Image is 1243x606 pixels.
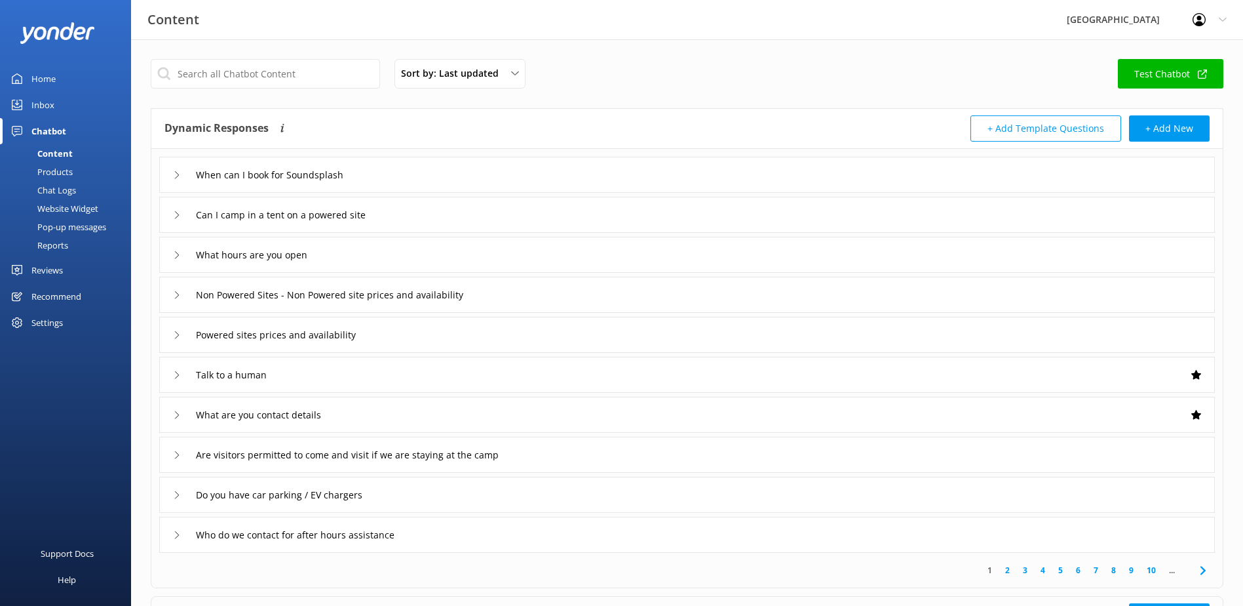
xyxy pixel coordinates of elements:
[1162,564,1181,576] span: ...
[8,236,131,254] a: Reports
[8,144,73,163] div: Content
[1034,564,1052,576] a: 4
[1087,564,1105,576] a: 7
[8,218,106,236] div: Pop-up messages
[8,236,68,254] div: Reports
[1140,564,1162,576] a: 10
[20,22,95,44] img: yonder-white-logo.png
[1129,115,1210,142] button: + Add New
[31,310,63,336] div: Settings
[164,115,269,142] h4: Dynamic Responses
[8,218,131,236] a: Pop-up messages
[41,540,94,567] div: Support Docs
[151,59,380,89] input: Search all Chatbot Content
[8,199,131,218] a: Website Widget
[1105,564,1122,576] a: 8
[8,181,76,199] div: Chat Logs
[1069,564,1087,576] a: 6
[8,163,73,181] div: Products
[31,257,63,283] div: Reviews
[1118,59,1223,89] a: Test Chatbot
[31,66,56,92] div: Home
[8,163,131,181] a: Products
[31,283,81,310] div: Recommend
[999,564,1016,576] a: 2
[8,199,98,218] div: Website Widget
[981,564,999,576] a: 1
[401,66,507,81] span: Sort by: Last updated
[147,9,199,30] h3: Content
[1016,564,1034,576] a: 3
[58,567,76,593] div: Help
[1122,564,1140,576] a: 9
[1052,564,1069,576] a: 5
[8,181,131,199] a: Chat Logs
[8,144,131,163] a: Content
[31,92,54,118] div: Inbox
[31,118,66,144] div: Chatbot
[970,115,1121,142] button: + Add Template Questions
